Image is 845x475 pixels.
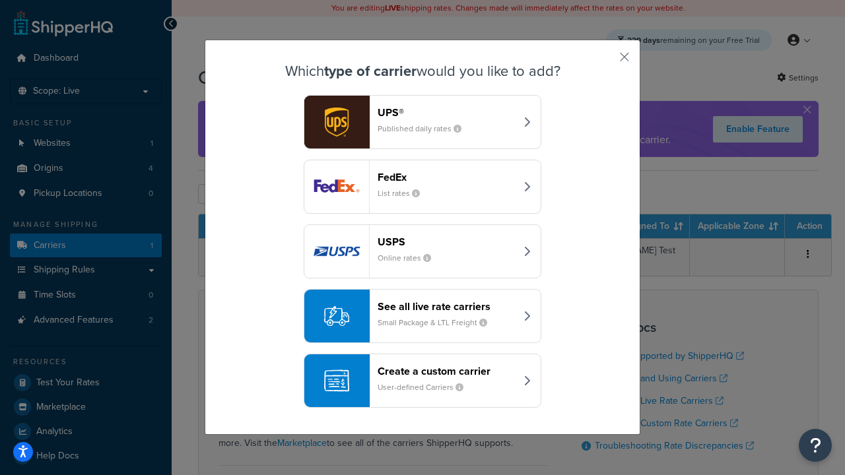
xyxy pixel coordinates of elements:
small: Online rates [378,252,442,264]
button: fedEx logoFedExList rates [304,160,541,214]
button: ups logoUPS®Published daily rates [304,95,541,149]
small: User-defined Carriers [378,381,474,393]
button: Open Resource Center [799,429,832,462]
img: ups logo [304,96,369,148]
small: Small Package & LTL Freight [378,317,498,329]
header: See all live rate carriers [378,300,516,313]
header: Create a custom carrier [378,365,516,377]
small: List rates [378,187,430,199]
img: icon-carrier-liverate-becf4550.svg [324,303,349,329]
header: UPS® [378,106,516,119]
small: Published daily rates [378,123,472,135]
img: icon-carrier-custom-c93b8a24.svg [324,368,349,393]
strong: type of carrier [324,60,417,82]
h3: Which would you like to add? [238,63,607,79]
img: fedEx logo [304,160,369,213]
header: FedEx [378,171,516,183]
button: See all live rate carriersSmall Package & LTL Freight [304,289,541,343]
img: usps logo [304,225,369,278]
header: USPS [378,236,516,248]
button: Create a custom carrierUser-defined Carriers [304,354,541,408]
button: usps logoUSPSOnline rates [304,224,541,278]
